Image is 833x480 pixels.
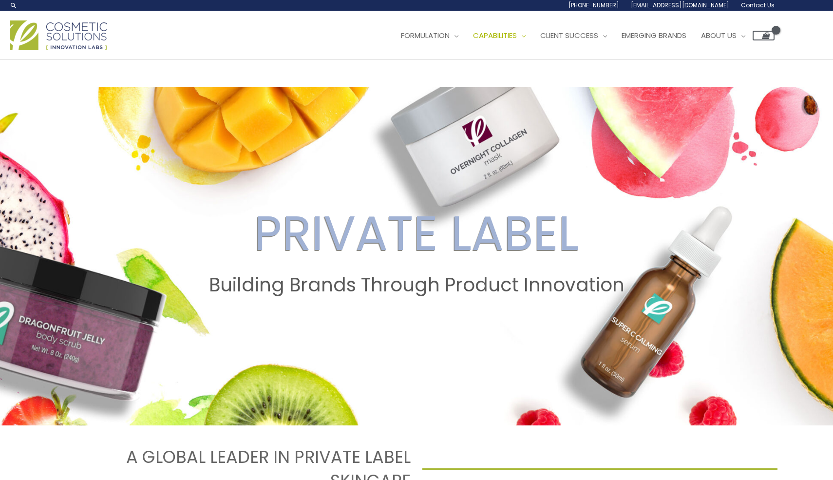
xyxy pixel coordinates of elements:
[614,21,694,50] a: Emerging Brands
[622,30,686,40] span: Emerging Brands
[394,21,466,50] a: Formulation
[9,205,824,262] h2: PRIVATE LABEL
[401,30,450,40] span: Formulation
[9,274,824,296] h2: Building Brands Through Product Innovation
[473,30,517,40] span: Capabilities
[10,1,18,9] a: Search icon link
[701,30,737,40] span: About Us
[10,20,107,50] img: Cosmetic Solutions Logo
[741,1,775,9] span: Contact Us
[753,31,775,40] a: View Shopping Cart, empty
[386,21,775,50] nav: Site Navigation
[694,21,753,50] a: About Us
[533,21,614,50] a: Client Success
[631,1,729,9] span: [EMAIL_ADDRESS][DOMAIN_NAME]
[466,21,533,50] a: Capabilities
[568,1,619,9] span: [PHONE_NUMBER]
[540,30,598,40] span: Client Success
